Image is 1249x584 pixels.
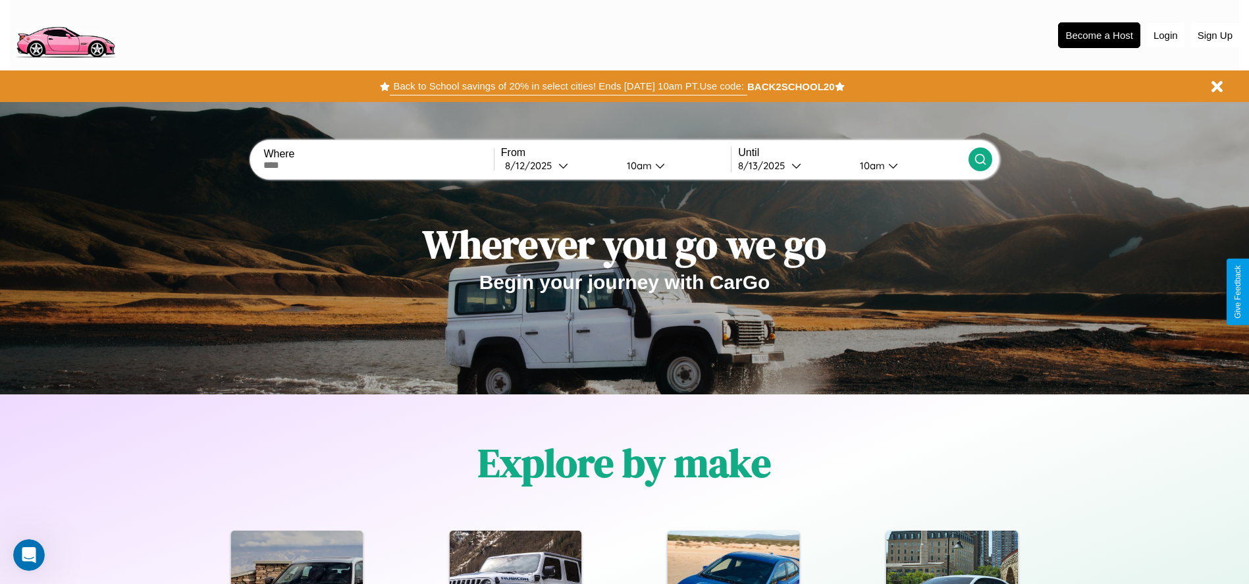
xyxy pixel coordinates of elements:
[1191,23,1239,47] button: Sign Up
[390,77,747,95] button: Back to School savings of 20% in select cities! Ends [DATE] 10am PT.Use code:
[1058,22,1140,48] button: Become a Host
[10,7,120,61] img: logo
[263,148,493,160] label: Where
[13,539,45,571] iframe: Intercom live chat
[505,159,558,172] div: 8 / 12 / 2025
[738,147,968,159] label: Until
[849,159,969,173] button: 10am
[620,159,655,172] div: 10am
[616,159,731,173] button: 10am
[1147,23,1184,47] button: Login
[1233,265,1242,319] div: Give Feedback
[501,147,731,159] label: From
[478,436,771,490] h1: Explore by make
[747,81,835,92] b: BACK2SCHOOL20
[738,159,791,172] div: 8 / 13 / 2025
[853,159,888,172] div: 10am
[501,159,616,173] button: 8/12/2025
